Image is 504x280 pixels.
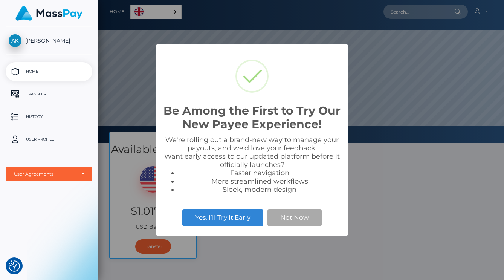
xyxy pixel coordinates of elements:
[163,136,341,194] div: We're rolling out a brand-new way to manage your payouts, and we’d love your feedback. Want early...
[15,6,82,21] img: MassPay
[9,111,89,122] p: History
[9,89,89,100] p: Transfer
[6,167,92,181] button: User Agreements
[178,169,341,177] li: Faster navigation
[14,171,76,177] div: User Agreements
[178,185,341,194] li: Sleek, modern design
[9,134,89,145] p: User Profile
[9,260,20,272] button: Consent Preferences
[182,209,263,226] button: Yes, I’ll Try It Early
[9,66,89,77] p: Home
[9,260,20,272] img: Revisit consent button
[6,37,92,44] span: [PERSON_NAME]
[267,209,322,226] button: Not Now
[163,104,341,131] h2: Be Among the First to Try Our New Payee Experience!
[178,177,341,185] li: More streamlined workflows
